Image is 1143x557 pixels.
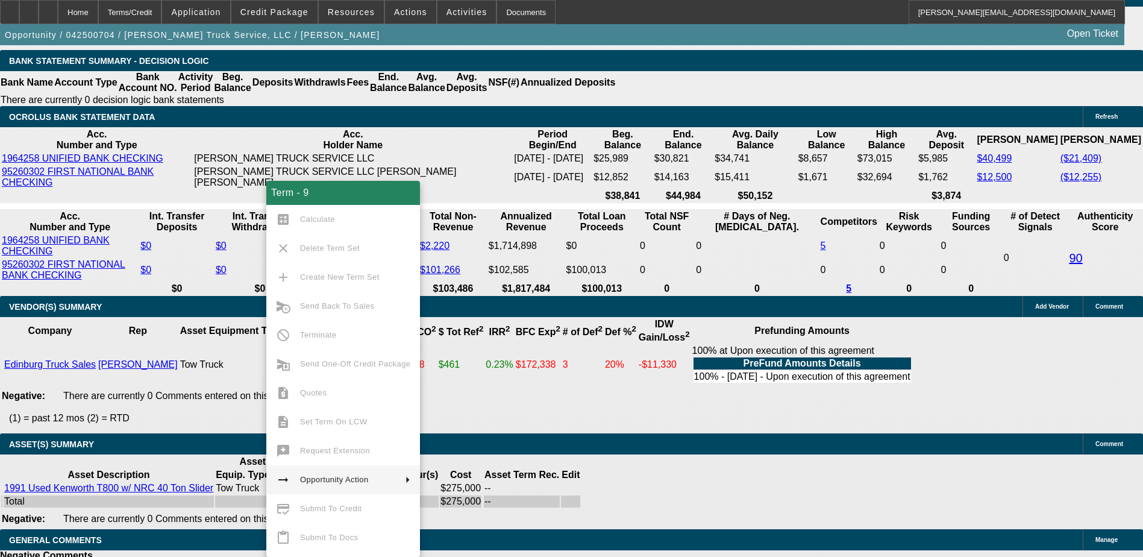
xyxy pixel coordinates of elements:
th: Deposits [252,71,294,94]
th: Beg. Balance [213,71,251,94]
td: 0 [940,259,1001,282]
a: 95260302 FIRST NATIONAL BANK CHECKING [2,166,154,187]
th: Acc. Number and Type [1,128,192,151]
a: $0 [140,241,151,251]
a: 5 [846,283,851,294]
td: $30,821 [654,153,713,165]
a: $0 [216,241,227,251]
a: $2,220 [420,241,449,251]
th: Avg. Balance [407,71,445,94]
th: Period Begin/End [513,128,592,151]
a: $0 [216,265,227,275]
a: $40,499 [977,153,1012,163]
th: NSF(#) [487,71,520,94]
th: Low Balance [798,128,856,151]
td: $172,338 [515,345,561,385]
th: Acc. Holder Name [193,128,512,151]
b: Prefunding Amounts [754,326,850,336]
td: [PERSON_NAME] TRUCK SERVICE LLC [PERSON_NAME] [PERSON_NAME] [193,166,512,189]
th: 0 [940,283,1001,295]
td: 0.23% [485,345,513,385]
span: ASSET(S) SUMMARY [9,439,94,449]
th: Annualized Revenue [488,210,565,233]
a: ($21,409) [1060,153,1102,163]
th: $3,874 [918,190,975,202]
th: Int. Transfer Deposits [140,210,214,233]
div: Term - 9 [266,181,420,205]
span: Activities [446,7,487,17]
td: $100,013 [566,259,639,282]
span: Refresh [1095,113,1118,120]
td: 0 [879,259,939,282]
th: Risk Keywords [879,210,939,233]
th: High Balance [857,128,916,151]
div: $102,585 [489,265,564,275]
sup: 2 [479,324,483,333]
b: BFC Exp [516,327,560,337]
th: $100,013 [566,283,639,295]
td: 0 [639,259,694,282]
sup: 2 [598,324,603,333]
th: Avg. Daily Balance [714,128,796,151]
td: [PERSON_NAME] TRUCK SERVICE LLC [193,153,512,165]
th: Int. Transfer Withdrawals [215,210,305,233]
button: Application [162,1,230,24]
th: Competitors [820,210,878,233]
td: -- [403,482,439,494]
b: Asset Term Rec. [484,470,559,480]
button: Credit Package [231,1,318,24]
span: Credit Package [240,7,308,17]
span: There are currently 0 Comments entered on this opportunity [63,514,319,524]
span: Resources [328,7,375,17]
td: $32,694 [857,166,916,189]
b: PreFund Amounts Details [744,358,861,368]
th: Withdrawls [293,71,346,94]
div: Total [4,496,213,507]
th: Avg. Deposit [918,128,975,151]
th: Fees [346,71,369,94]
th: $0 [215,283,305,295]
th: [PERSON_NAME] [976,128,1058,151]
th: $0 [140,283,214,295]
button: Actions [385,1,436,24]
b: Rep [129,326,147,336]
sup: 2 [631,324,636,333]
td: 0 [639,234,694,257]
a: 5 [821,241,826,251]
td: 0 [1003,234,1068,282]
td: $25,989 [593,153,653,165]
sup: 2 [685,330,689,339]
a: ($12,255) [1060,172,1102,182]
a: $12,500 [977,172,1012,182]
button: Resources [319,1,384,24]
th: Equip. Type [215,469,270,481]
a: 90 [1069,251,1082,265]
th: 0 [639,283,694,295]
td: 20% [604,345,637,385]
span: Manage [1095,537,1118,543]
span: OCROLUS BANK STATEMENT DATA [9,112,155,122]
sup: 2 [506,324,510,333]
td: -- [403,496,439,508]
a: 95260302 FIRST NATIONAL BANK CHECKING [2,259,125,280]
td: 0 [695,259,818,282]
th: Beg. Balance [593,128,653,151]
th: Asset Term Recommendation [484,469,560,481]
b: # of Def [563,327,603,337]
th: Annualized Deposits [520,71,616,94]
span: There are currently 0 Comments entered on this opportunity [63,391,319,401]
td: -- [484,482,560,494]
span: Comment [1095,303,1123,310]
th: $50,152 [714,190,796,202]
td: $8,657 [798,153,856,165]
td: 100% - [DATE] - Upon execution of this agreement [694,371,911,383]
th: Funding Sources [940,210,1001,233]
th: $38,841 [593,190,653,202]
td: -- [484,496,560,508]
th: $103,486 [419,283,487,295]
span: Bank Statement Summary - Decision Logic [9,56,209,66]
sup: 2 [431,324,436,333]
td: $5,985 [918,153,975,165]
a: 1964258 UNIFIED BANK CHECKING [2,153,163,163]
td: $275,000 [440,496,481,508]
